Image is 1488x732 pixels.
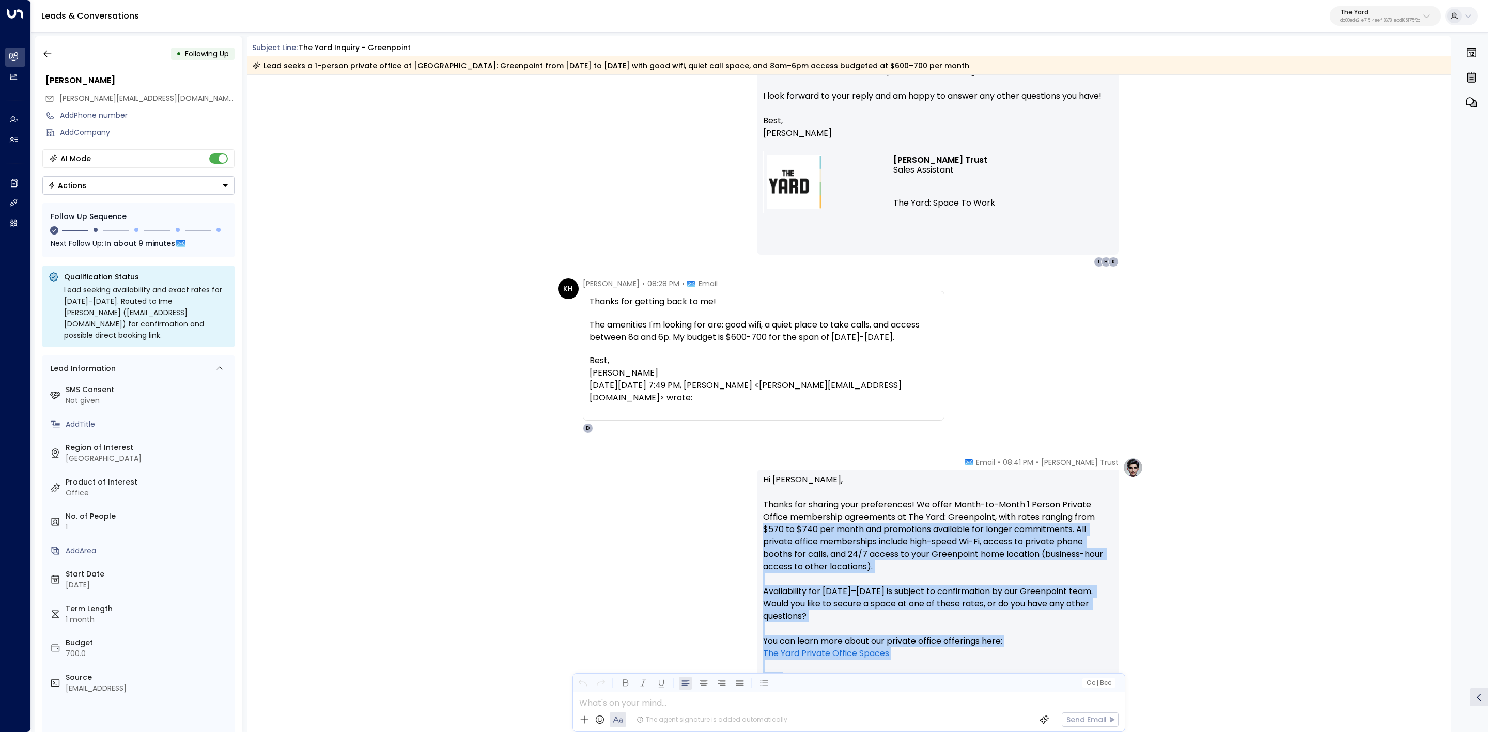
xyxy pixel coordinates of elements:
div: The amenities I'm looking for are: good wifi, a quiet place to take calls, and access between 8a ... [590,319,938,344]
div: [EMAIL_ADDRESS] [66,683,230,694]
label: Start Date [66,569,230,580]
img: profile-logo.png [1123,457,1143,478]
span: Email [699,278,718,289]
div: Lead seeks a 1-person private office at [GEOGRAPHIC_DATA]: Greenpoint from [DATE] to [DATE] with ... [252,60,969,71]
button: Redo [594,677,607,690]
div: Next Follow Up: [51,238,226,249]
a: The Yard Private Office Spaces [763,647,889,660]
div: 700.0 [66,648,230,659]
p: Hi [PERSON_NAME], Thanks for sharing your preferences! We offer Month-to-Month 1 Person Private O... [763,474,1112,672]
label: Source [66,672,230,683]
span: • [682,278,685,289]
label: Budget [66,637,230,648]
p: Qualification Status [64,272,228,282]
span: Cc Bcc [1086,679,1111,687]
a: Leads & Conversations [41,10,139,22]
span: [PERSON_NAME] [763,127,832,139]
div: [DATE][DATE] 7:49 PM, [PERSON_NAME] <[PERSON_NAME][EMAIL_ADDRESS][DOMAIN_NAME]> wrote: [590,379,938,416]
button: The Yarddb00ed42-e715-4eef-8678-ebd165175f2b [1330,6,1441,26]
span: 08:41 PM [1003,457,1033,468]
div: AddArea [66,546,230,556]
label: SMS Consent [66,384,230,395]
div: Lead Information [47,363,116,374]
span: 08:28 PM [647,278,679,289]
label: Region of Interest [66,442,230,453]
p: db00ed42-e715-4eef-8678-ebd165175f2b [1340,19,1420,23]
div: Best, [590,354,938,367]
span: | [1096,679,1098,687]
div: AddTitle [66,419,230,430]
label: Term Length [66,603,230,614]
span: kendra@kendrahunt.com [59,93,235,104]
span: [PERSON_NAME] [583,278,640,289]
span: • [998,457,1000,468]
div: • [176,44,181,63]
div: D [583,423,593,433]
span: Subject Line: [252,42,298,53]
div: AddPhone number [60,110,235,121]
div: The Yard Inquiry - Greenpoint [299,42,411,53]
span: [PERSON_NAME] Trust [1041,457,1119,468]
div: K [1108,257,1119,267]
div: 1 [66,522,230,533]
div: 1 month [66,614,230,625]
div: H [1101,257,1111,267]
button: Undo [576,677,589,690]
div: Office [66,488,230,499]
div: KH [558,278,579,299]
span: Best, [763,115,783,127]
label: No. of People [66,511,230,522]
span: [PERSON_NAME][EMAIL_ADDRESS][DOMAIN_NAME] [59,93,236,103]
div: [DATE] [66,580,230,590]
label: Product of Interest [66,477,230,488]
span: Sales Assistant [893,165,954,175]
strong: [PERSON_NAME] Trust [893,154,987,166]
span: • [1036,457,1038,468]
div: I [1094,257,1104,267]
button: Cc|Bcc [1082,678,1115,688]
div: AI Mode [60,153,91,164]
div: [GEOGRAPHIC_DATA] [66,453,230,464]
div: [PERSON_NAME] [590,367,938,379]
a: The Yard: Space To Work [893,197,995,209]
div: Actions [48,181,86,190]
button: Actions [42,176,235,195]
span: Email [976,457,995,468]
span: Best, [763,672,783,684]
div: Button group with a nested menu [42,176,235,195]
div: Thanks for getting back to me! [590,295,938,308]
div: AddCompany [60,127,235,138]
span: In about 9 minutes [104,238,175,249]
div: [PERSON_NAME] [45,74,235,87]
span: • [642,278,645,289]
p: The Yard [1340,9,1420,15]
span: Following Up [185,49,229,59]
div: Not given [66,395,230,406]
div: Follow Up Sequence [51,211,226,222]
div: The agent signature is added automatically [637,715,787,724]
div: Lead seeking availability and exact rates for [DATE]–[DATE]. Routed to Ime [PERSON_NAME] ([EMAIL_... [64,284,228,341]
